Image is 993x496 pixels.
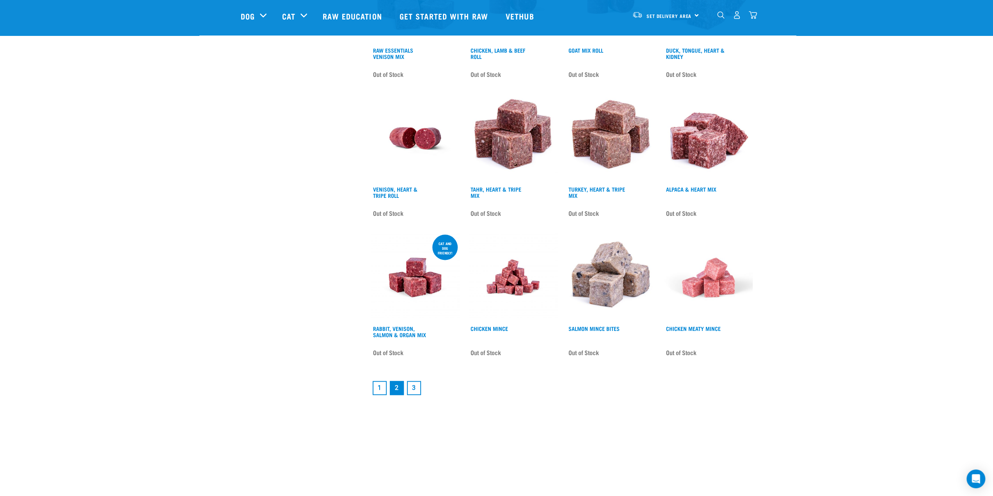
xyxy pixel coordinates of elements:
div: Open Intercom Messenger [966,469,985,488]
a: Raw Education [315,0,391,32]
img: Rabbit Venison Salmon Organ 1688 [371,233,460,322]
a: Alpaca & Heart Mix [666,188,716,190]
a: Get started with Raw [392,0,498,32]
span: Out of Stock [666,347,696,358]
span: Out of Stock [666,68,696,80]
img: Turkey Heart Tripe Mix 01 [567,94,655,183]
a: Duck, Tongue, Heart & Kidney [666,49,725,58]
img: 1141 Salmon Mince 01 [567,233,655,322]
span: Out of Stock [568,68,599,80]
a: Cat [282,10,295,22]
img: home-icon-1@2x.png [717,11,725,19]
span: Out of Stock [471,207,501,219]
a: Turkey, Heart & Tripe Mix [568,188,625,197]
a: Vethub [498,0,544,32]
a: Chicken Mince [471,327,508,330]
span: Out of Stock [471,68,501,80]
a: Dog [241,10,255,22]
a: Goto page 1 [373,381,387,395]
span: Out of Stock [373,68,403,80]
img: Chicken M Ince 1613 [469,233,557,322]
img: Possum Chicken Heart Mix 01 [664,94,753,183]
img: Raw Essentials Venison Heart & Tripe Hypoallergenic Raw Pet Food Bulk Roll Unwrapped [371,94,460,183]
nav: pagination [371,379,753,396]
div: Cat and dog friendly! [432,238,458,259]
a: Rabbit, Venison, Salmon & Organ Mix [373,327,426,336]
span: Out of Stock [568,207,599,219]
a: Chicken Meaty Mince [666,327,721,330]
span: Set Delivery Area [647,14,692,17]
a: Venison, Heart & Tripe Roll [373,188,417,197]
a: Chicken, Lamb & Beef Roll [471,49,525,58]
a: Page 2 [390,381,404,395]
a: Goat Mix Roll [568,49,603,52]
span: Out of Stock [373,207,403,219]
a: Salmon Mince Bites [568,327,620,330]
img: van-moving.png [632,11,643,18]
a: Raw Essentials Venison Mix [373,49,413,58]
a: Tahr, Heart & Tripe Mix [471,188,521,197]
span: Out of Stock [666,207,696,219]
span: Out of Stock [568,347,599,358]
img: home-icon@2x.png [749,11,757,19]
img: Tahr Heart Tripe Mix 01 [469,94,557,183]
img: Chicken Meaty Mince [664,233,753,322]
span: Out of Stock [373,347,403,358]
span: Out of Stock [471,347,501,358]
img: user.png [733,11,741,19]
a: Goto page 3 [407,381,421,395]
